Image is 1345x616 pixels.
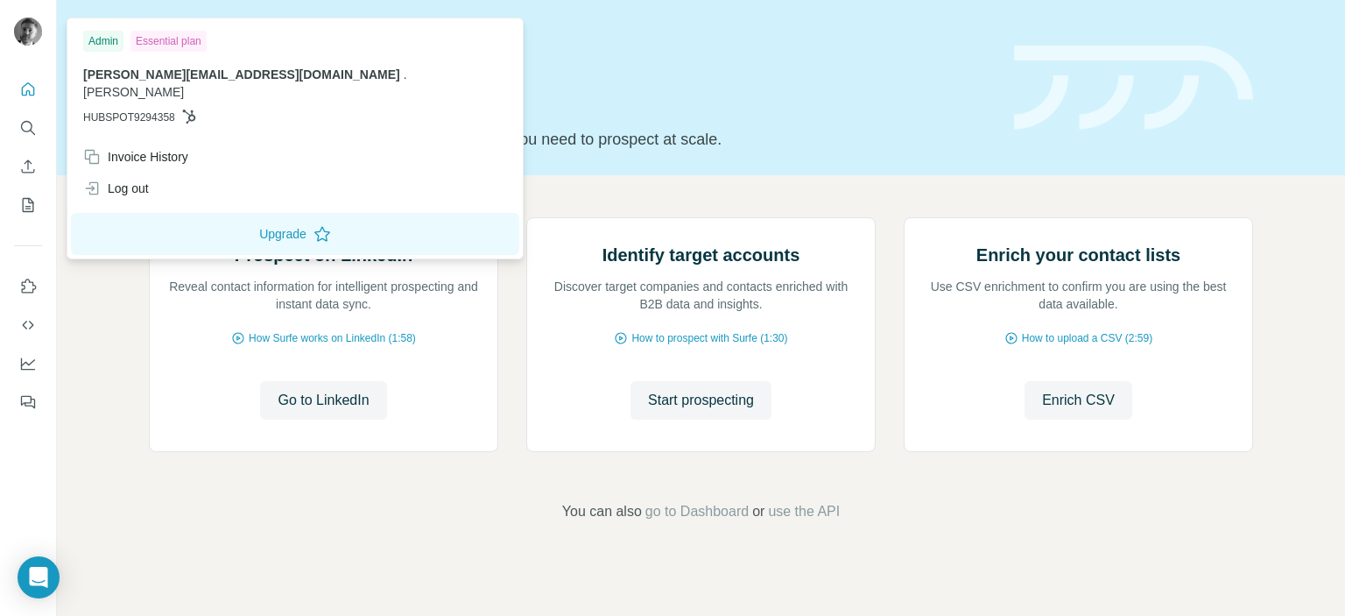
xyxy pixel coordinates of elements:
[752,501,764,522] span: or
[545,278,857,313] p: Discover target companies and contacts enriched with B2B data and insights.
[83,67,400,81] span: [PERSON_NAME][EMAIL_ADDRESS][DOMAIN_NAME]
[648,390,754,411] span: Start prospecting
[249,330,416,346] span: How Surfe works on LinkedIn (1:58)
[976,243,1180,267] h2: Enrich your contact lists
[630,381,771,420] button: Start prospecting
[1014,46,1253,131] img: banner
[1025,381,1132,420] button: Enrich CSV
[562,501,642,522] span: You can also
[149,81,993,117] h1: Let’s prospect together
[602,243,800,267] h2: Identify target accounts
[14,18,42,46] img: Avatar
[14,348,42,379] button: Dashboard
[149,127,993,152] p: Pick your starting point and we’ll provide everything you need to prospect at scale.
[167,278,480,313] p: Reveal contact information for intelligent prospecting and instant data sync.
[83,148,188,166] div: Invoice History
[83,85,184,99] span: [PERSON_NAME]
[83,110,175,125] span: HUBSPOT9294358
[14,112,42,144] button: Search
[645,501,749,522] button: go to Dashboard
[278,390,369,411] span: Go to LinkedIn
[149,32,993,50] div: Quick start
[14,271,42,302] button: Use Surfe on LinkedIn
[71,213,519,255] button: Upgrade
[260,381,386,420] button: Go to LinkedIn
[922,278,1235,313] p: Use CSV enrichment to confirm you are using the best data available.
[14,386,42,418] button: Feedback
[14,309,42,341] button: Use Surfe API
[83,180,149,197] div: Log out
[1022,330,1152,346] span: How to upload a CSV (2:59)
[1042,390,1115,411] span: Enrich CSV
[768,501,840,522] button: use the API
[631,330,787,346] span: How to prospect with Surfe (1:30)
[404,67,407,81] span: .
[83,31,123,52] div: Admin
[14,189,42,221] button: My lists
[18,556,60,598] div: Open Intercom Messenger
[14,74,42,105] button: Quick start
[14,151,42,182] button: Enrich CSV
[130,31,207,52] div: Essential plan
